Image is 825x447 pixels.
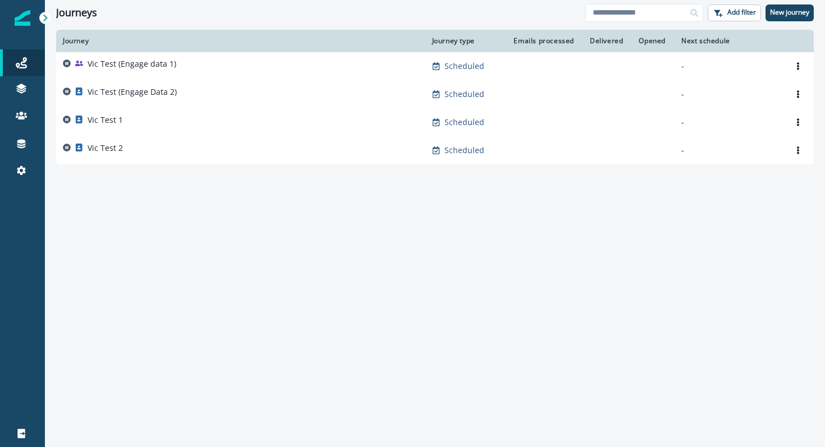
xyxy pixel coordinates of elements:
[789,58,807,75] button: Options
[513,36,576,45] div: Emails processed
[590,36,625,45] div: Delivered
[56,7,97,19] h1: Journeys
[789,142,807,159] button: Options
[727,8,756,16] p: Add filter
[681,117,776,128] p: -
[56,80,814,108] a: Vic Test (Engage Data 2)Scheduled--Options
[766,4,814,21] button: New journey
[88,114,123,126] p: Vic Test 1
[789,86,807,103] button: Options
[639,36,668,45] div: Opened
[56,52,814,80] a: Vic Test (Engage data 1)Scheduled--Options
[681,89,776,100] p: -
[681,61,776,72] p: -
[770,8,809,16] p: New journey
[444,117,484,128] p: Scheduled
[444,89,484,100] p: Scheduled
[444,61,484,72] p: Scheduled
[56,136,814,164] a: Vic Test 2Scheduled--Options
[88,86,177,98] p: Vic Test (Engage Data 2)
[15,10,30,26] img: Inflection
[63,36,419,45] div: Journey
[789,114,807,131] button: Options
[444,145,484,156] p: Scheduled
[432,36,500,45] div: Journey type
[681,145,776,156] p: -
[56,108,814,136] a: Vic Test 1Scheduled--Options
[88,142,123,154] p: Vic Test 2
[708,4,761,21] button: Add filter
[681,36,776,45] div: Next schedule
[88,58,176,70] p: Vic Test (Engage data 1)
